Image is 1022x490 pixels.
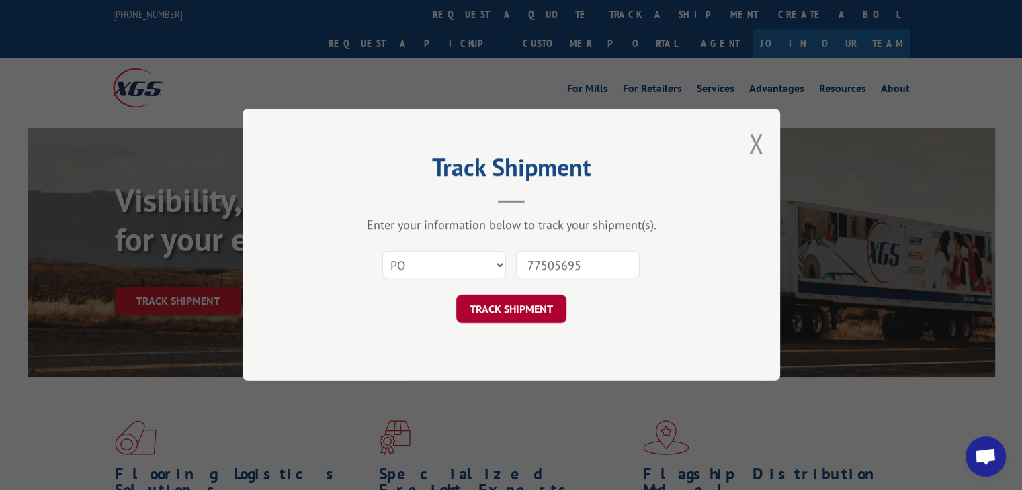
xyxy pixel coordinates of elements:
div: Open chat [966,436,1006,477]
h2: Track Shipment [310,158,713,183]
button: Close modal [749,126,763,161]
button: TRACK SHIPMENT [456,295,566,324]
div: Enter your information below to track your shipment(s). [310,217,713,233]
input: Number(s) [516,252,640,280]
